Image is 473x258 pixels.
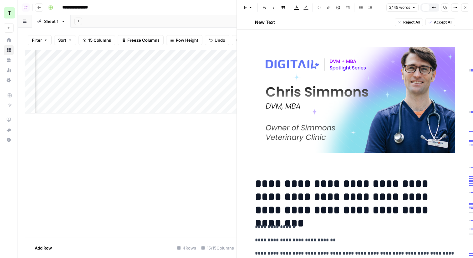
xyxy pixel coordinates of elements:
button: Filter [28,35,52,45]
a: Browse [4,45,14,55]
div: Sheet 1 [44,18,58,24]
span: Filter [32,37,42,43]
button: Row Height [166,35,202,45]
span: Undo [215,37,225,43]
button: 15 Columns [79,35,115,45]
a: Sheet 1 [32,15,71,28]
button: Undo [205,35,229,45]
a: Settings [4,75,14,85]
button: What's new? [4,125,14,135]
span: T [8,9,11,17]
button: Workspace: Travis Demo [4,5,14,21]
span: Freeze Columns [127,37,160,43]
a: Home [4,35,14,45]
div: 15/15 Columns [199,243,236,253]
div: What's new? [4,125,13,134]
span: Sort [58,37,66,43]
button: Accept All [425,18,455,26]
a: AirOps Academy [4,115,14,125]
button: Freeze Columns [118,35,164,45]
a: Usage [4,65,14,75]
button: Sort [54,35,76,45]
span: Add Row [35,245,52,251]
span: Row Height [176,37,198,43]
div: 4 Rows [175,243,199,253]
button: 2,145 words [386,3,419,12]
a: Your Data [4,55,14,65]
span: 15 Columns [88,37,111,43]
h2: New Text [255,19,275,25]
button: Help + Support [4,135,14,145]
button: Add Row [25,243,56,253]
span: Reject All [403,19,420,25]
span: Accept All [434,19,452,25]
span: 2,145 words [389,5,410,10]
button: Reject All [395,18,423,26]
